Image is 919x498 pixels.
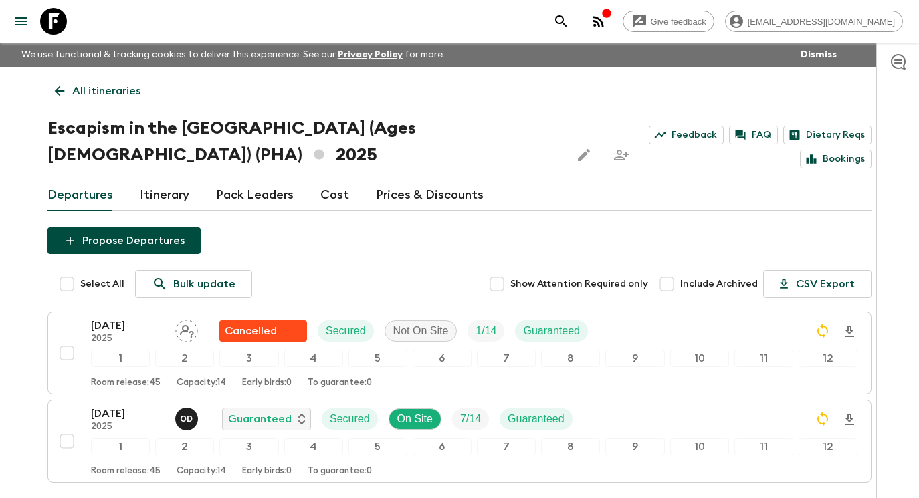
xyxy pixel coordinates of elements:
div: 4 [284,438,343,455]
p: Secured [330,411,370,427]
a: Feedback [649,126,724,144]
p: O D [180,414,193,424]
div: 5 [348,350,407,367]
div: 7 [477,350,536,367]
div: 6 [413,438,472,455]
button: Edit this itinerary [571,142,597,168]
span: Share this itinerary [608,142,635,168]
p: [DATE] [91,406,165,422]
div: 2 [155,350,214,367]
p: Cancelled [225,323,277,339]
div: 1 [91,350,150,367]
div: 7 [477,438,536,455]
a: Privacy Policy [338,50,403,59]
div: Trip Fill [468,320,504,342]
div: [EMAIL_ADDRESS][DOMAIN_NAME] [725,11,903,32]
svg: Sync Required - Changes detected [815,323,831,339]
div: Trip Fill [452,408,489,430]
a: Departures [47,179,113,211]
a: Itinerary [140,179,189,211]
a: FAQ [729,126,778,144]
button: [DATE]2025Orly DarnaylaGuaranteedSecuredOn SiteTrip FillGuaranteed123456789101112Room release:45C... [47,400,872,483]
a: Bulk update [135,270,252,298]
p: On Site [397,411,433,427]
svg: Sync Required - Changes detected [815,411,831,427]
a: Dietary Reqs [783,126,872,144]
p: Early birds: 0 [242,378,292,388]
a: All itineraries [47,78,148,104]
h1: Escapism in the [GEOGRAPHIC_DATA] (Ages [DEMOGRAPHIC_DATA]) (PHA) 2025 [47,115,560,168]
div: 3 [219,438,278,455]
p: Room release: 45 [91,466,161,477]
p: [DATE] [91,318,165,334]
p: Not On Site [393,323,449,339]
div: 1 [91,438,150,455]
p: Guaranteed [508,411,565,427]
div: 2 [155,438,214,455]
div: 8 [541,438,600,455]
p: Capacity: 14 [177,378,226,388]
p: All itineraries [72,83,140,99]
div: 9 [605,438,664,455]
div: 5 [348,438,407,455]
p: Bulk update [173,276,235,292]
div: 12 [799,350,857,367]
span: Assign pack leader [175,324,198,334]
svg: Download Onboarding [841,412,857,428]
p: Guaranteed [228,411,292,427]
a: Prices & Discounts [376,179,484,211]
div: Secured [318,320,374,342]
div: 11 [734,350,793,367]
a: Pack Leaders [216,179,294,211]
button: Propose Departures [47,227,201,254]
div: Not On Site [385,320,457,342]
div: On Site [389,408,441,430]
p: 1 / 14 [476,323,496,339]
span: Include Archived [680,277,758,291]
p: To guarantee: 0 [308,378,372,388]
div: 10 [670,350,729,367]
p: We use functional & tracking cookies to deliver this experience. See our for more. [16,43,450,67]
div: 12 [799,438,857,455]
p: Secured [326,323,366,339]
button: OD [175,408,201,430]
div: 3 [219,350,278,367]
a: Bookings [800,150,872,168]
div: 4 [284,350,343,367]
span: Show Attention Required only [510,277,648,291]
span: [EMAIL_ADDRESS][DOMAIN_NAME] [740,17,902,27]
button: menu [8,8,35,35]
button: Dismiss [797,45,840,64]
div: 9 [605,350,664,367]
div: 6 [413,350,472,367]
p: 7 / 14 [460,411,481,427]
p: Room release: 45 [91,378,161,388]
button: CSV Export [763,270,872,298]
p: 2025 [91,334,165,344]
span: Orly Darnayla [175,412,201,422]
p: 2025 [91,422,165,432]
div: 8 [541,350,600,367]
a: Give feedback [623,11,714,32]
div: 10 [670,438,729,455]
p: To guarantee: 0 [308,466,372,477]
button: [DATE]2025Assign pack leaderFlash Pack cancellationSecuredNot On SiteTrip FillGuaranteed123456789... [47,312,872,394]
svg: Download Onboarding [841,324,857,340]
span: Give feedback [643,17,714,27]
div: Secured [322,408,378,430]
p: Capacity: 14 [177,466,226,477]
div: 11 [734,438,793,455]
a: Cost [320,179,349,211]
p: Guaranteed [523,323,580,339]
span: Select All [80,277,124,291]
button: search adventures [548,8,575,35]
p: Early birds: 0 [242,466,292,477]
div: Flash Pack cancellation [219,320,307,342]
